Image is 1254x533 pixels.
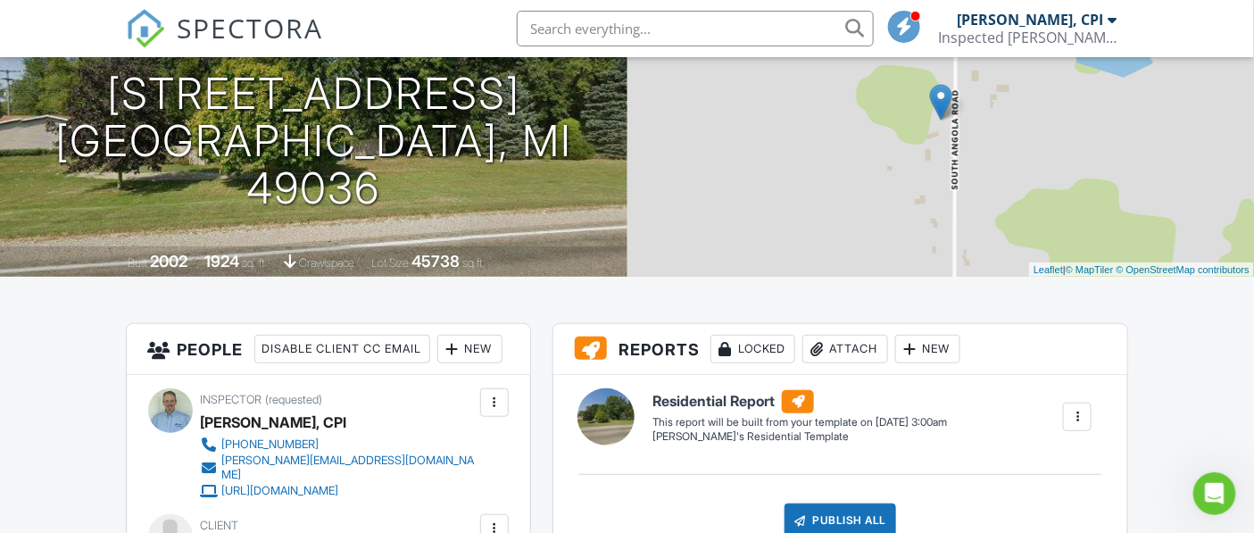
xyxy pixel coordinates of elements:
[14,224,600,265] div: Gary says…
[1066,264,1114,275] a: © MapTiler
[563,375,592,404] button: Send a message…
[201,409,347,436] div: [PERSON_NAME], CPI
[802,335,888,363] div: Attach
[113,382,128,396] button: Start recording
[15,345,599,375] textarea: Message…
[242,256,267,270] span: sq. ft.
[56,382,71,396] button: Gif picker
[12,7,46,41] button: go back
[271,264,600,304] div: How to correct client e-mail address and resend
[710,335,795,363] div: Locked
[178,9,324,46] span: SPECTORA
[299,256,354,270] span: crawlspace
[652,415,947,429] div: This report will be built from your template on [DATE] 3:00am
[411,252,460,271] div: 45738
[29,71,599,212] h1: [STREET_ADDRESS] [GEOGRAPHIC_DATA], MI 49036
[204,252,239,271] div: 1924
[254,335,430,363] div: Disable Client CC Email
[29,130,232,147] a: Click here to view the email.
[126,9,165,48] img: The Best Home Inspection Software - Spectora
[1193,472,1236,515] iframe: Intercom live chat
[388,235,585,253] div: correcting client e-mail address
[437,335,502,363] div: New
[128,256,147,270] span: Built
[87,22,214,40] p: Active in the last 15m
[570,7,602,39] div: Close
[201,482,476,500] a: [URL][DOMAIN_NAME]
[286,275,585,293] div: How to correct client e-mail address and resend
[222,454,476,482] div: [PERSON_NAME][EMAIL_ADDRESS][DOMAIN_NAME]
[14,305,600,366] div: Gary says…
[127,324,530,375] h3: People
[201,454,476,482] a: [PERSON_NAME][EMAIL_ADDRESS][DOMAIN_NAME]
[14,264,600,305] div: Gary says…
[958,11,1104,29] div: [PERSON_NAME], CPI
[543,305,600,345] div: Help
[557,316,585,334] div: Help
[14,95,507,192] div: An email could not be delivered:Click here to view the email.For more information, viewWhy emails...
[222,484,339,498] div: [URL][DOMAIN_NAME]
[150,252,187,271] div: 2002
[201,436,476,454] a: [PHONE_NUMBER]
[29,146,493,181] div: For more information, view
[29,147,451,179] a: Why emails don't get delivered (Support Article)
[266,393,323,406] span: (requested)
[14,95,600,224] div: Support says…
[652,429,947,445] div: [PERSON_NAME]'s Residential Template
[374,224,600,263] div: correcting client e-mail address
[1034,264,1063,275] a: Leaflet
[29,105,493,123] div: An email could not be delivered:
[29,196,132,206] div: Support • 24m ago
[28,382,42,396] button: Emoji picker
[371,256,409,270] span: Lot Size
[536,7,570,41] button: Home
[87,9,143,22] h1: Support
[1117,264,1250,275] a: © OpenStreetMap contributors
[895,335,960,363] div: New
[939,29,1117,46] div: Inspected Moore, LLC
[553,324,1128,375] h3: Reports
[462,256,485,270] span: sq.ft.
[85,382,99,396] button: Upload attachment
[222,437,320,452] div: [PHONE_NUMBER]
[1029,262,1254,278] div: |
[126,24,324,62] a: SPECTORA
[201,393,262,406] span: Inspector
[201,519,239,532] span: Client
[517,11,874,46] input: Search everything...
[51,10,79,38] img: Profile image for Support
[652,390,947,413] h6: Residential Report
